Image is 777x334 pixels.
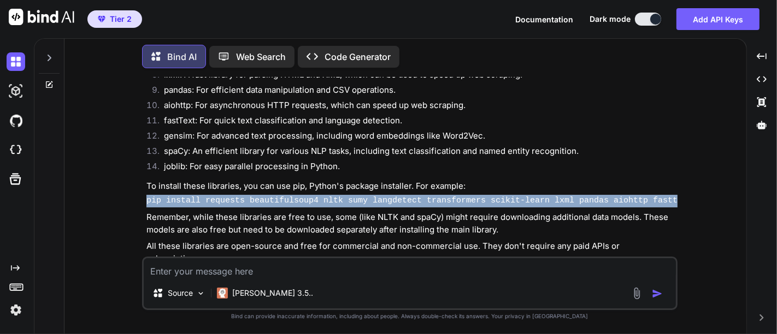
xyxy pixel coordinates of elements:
[164,84,675,97] p: pandas: For efficient data manipulation and CSV operations.
[146,211,675,236] p: Remember, while these libraries are free to use, some (like NLTK and spaCy) might require downloa...
[164,99,675,112] p: aiohttp: For asynchronous HTTP requests, which can speed up web scraping.
[98,16,105,22] img: premium
[146,180,675,193] p: To install these libraries, you can use pip, Python's package installer. For example:
[146,240,675,265] p: All these libraries are open-source and free for commercial and non-commercial use. They don't re...
[590,14,631,25] span: Dark mode
[164,160,675,173] p: joblib: For easy parallel processing in Python.
[236,50,286,63] p: Web Search
[196,289,205,298] img: Pick Models
[142,312,678,320] p: Bind can provide inaccurate information, including about people. Always double-check its answers....
[232,288,313,299] p: [PERSON_NAME] 3.5..
[7,111,25,130] img: githubDark
[515,14,573,25] button: Documentation
[7,141,25,159] img: cloudideIcon
[7,301,25,319] img: settings
[325,50,391,63] p: Code Generator
[217,288,228,299] img: Claude 3.5 Sonnet
[164,115,675,127] p: fastText: For quick text classification and language detection.
[168,288,193,299] p: Source
[9,9,74,25] img: Bind AI
[676,8,760,30] button: Add API Keys
[631,287,643,300] img: attachment
[167,50,197,63] p: Bind AI
[87,10,142,28] button: premiumTier 2
[7,52,25,71] img: darkChat
[652,288,663,299] img: icon
[7,82,25,100] img: darkAi-studio
[164,145,675,158] p: spaCy: An efficient library for various NLP tasks, including text classification and named entity...
[515,15,573,24] span: Documentation
[110,14,132,25] span: Tier 2
[164,130,675,142] p: gensim: For advanced text processing, including word embeddings like Word2Vec.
